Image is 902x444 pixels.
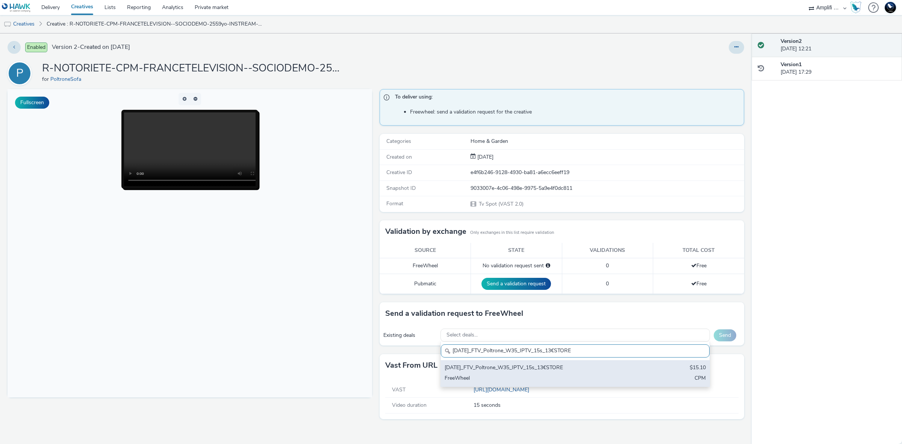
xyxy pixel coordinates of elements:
[385,360,437,371] h3: Vast from URL
[690,364,706,373] div: $15.10
[478,200,524,208] span: Tv Spot (VAST 2.0)
[481,278,551,290] button: Send a validation request
[4,21,11,28] img: tv
[476,153,493,161] div: Creation 25 August 2025, 17:29
[474,402,736,409] span: 15 seconds
[386,138,411,145] span: Categories
[471,185,743,192] div: 9033007e-4c06-498e-9975-5a9e4f0dc811
[546,262,550,270] div: Please select a deal below and click on Send to send a validation request to FreeWheel.
[850,2,861,14] img: Hawk Academy
[475,262,558,270] div: No validation request sent
[562,243,653,258] th: Validations
[15,97,49,109] button: Fullscreen
[42,61,343,76] h1: R-NOTORIETE-CPM-FRANCETELEVISION--SOCIODEMO-2559yo-INSTREAM-1x1-TV-15s-P-INSTREAM-1x1-W35STORE-$4...
[445,364,617,373] div: [DATE]_FTV_Poltrone_W35_IPTV_15s_13€STORE
[386,185,416,192] span: Snapshot ID
[380,258,471,274] td: FreeWheel
[781,38,896,53] div: [DATE] 12:21
[395,93,736,103] span: To deliver using:
[43,15,268,33] a: Creative : R-NOTORIETE-CPM-FRANCETELEVISION--SOCIODEMO-2559yo-INSTREAM-1x1-TV-15s-P-INSTREAM-1x1-...
[441,344,710,358] input: Search......
[410,108,740,116] li: Freewheel: send a validation request for the creative
[446,332,478,338] span: Select deals...
[476,153,493,161] span: [DATE]
[781,61,802,68] strong: Version 1
[2,3,31,12] img: undefined Logo
[714,329,736,341] button: Send
[386,153,412,161] span: Created on
[42,76,50,83] span: for
[8,70,35,77] a: P
[691,262,707,269] span: Free
[471,169,743,176] div: e4f6b246-9128-4930-ba81-a6ecc6eeff19
[470,230,554,236] small: Only exchanges in this list require validation
[380,274,471,294] td: Pubmatic
[52,43,130,52] span: Version 2 - Created on [DATE]
[653,243,745,258] th: Total cost
[781,61,896,76] div: [DATE] 17:29
[386,169,412,176] span: Creative ID
[606,262,609,269] span: 0
[471,243,562,258] th: State
[50,76,84,83] a: PoltroneSofa
[392,402,427,409] span: Video duration
[385,308,523,319] h3: Send a validation request to FreeWheel
[383,332,437,339] div: Existing deals
[691,280,707,287] span: Free
[885,2,896,13] img: Support Hawk
[16,63,23,84] div: P
[380,243,471,258] th: Source
[781,38,802,45] strong: Version 2
[474,386,532,393] a: [URL][DOMAIN_NAME]
[25,42,47,52] span: Enabled
[850,2,864,14] a: Hawk Academy
[385,226,466,237] h3: Validation by exchange
[392,386,406,393] span: VAST
[386,200,403,207] span: Format
[695,374,706,383] div: CPM
[606,280,609,287] span: 0
[445,374,617,383] div: FreeWheel
[471,138,743,145] div: Home & Garden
